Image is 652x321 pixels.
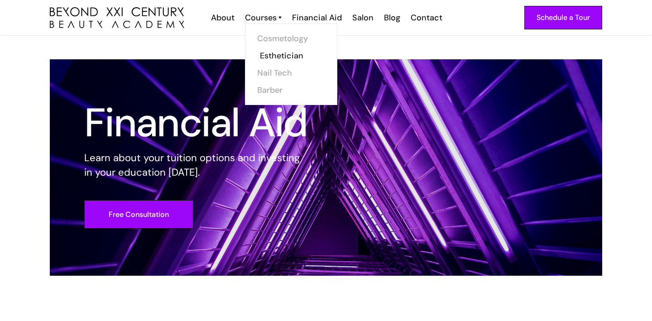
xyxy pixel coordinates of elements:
a: Salon [346,12,378,24]
a: Blog [378,12,405,24]
a: Financial Aid [286,12,346,24]
div: Financial Aid [292,12,342,24]
div: Schedule a Tour [537,12,590,24]
nav: Courses [245,24,337,105]
div: Blog [384,12,400,24]
a: Barber [257,81,325,99]
a: Free Consultation [84,200,193,229]
h1: Financial Aid [84,106,308,139]
a: Schedule a Tour [524,6,602,29]
a: Cosmetology [257,30,325,47]
div: Contact [411,12,442,24]
p: Learn about your tuition options and investing in your education [DATE]. [84,151,308,180]
div: About [211,12,235,24]
div: Salon [352,12,374,24]
a: About [205,12,239,24]
div: Courses [245,12,277,24]
a: Esthetician [260,47,328,64]
a: home [50,7,184,29]
a: Courses [245,12,282,24]
a: Contact [405,12,447,24]
a: Nail Tech [257,64,325,81]
img: beyond 21st century beauty academy logo [50,7,184,29]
